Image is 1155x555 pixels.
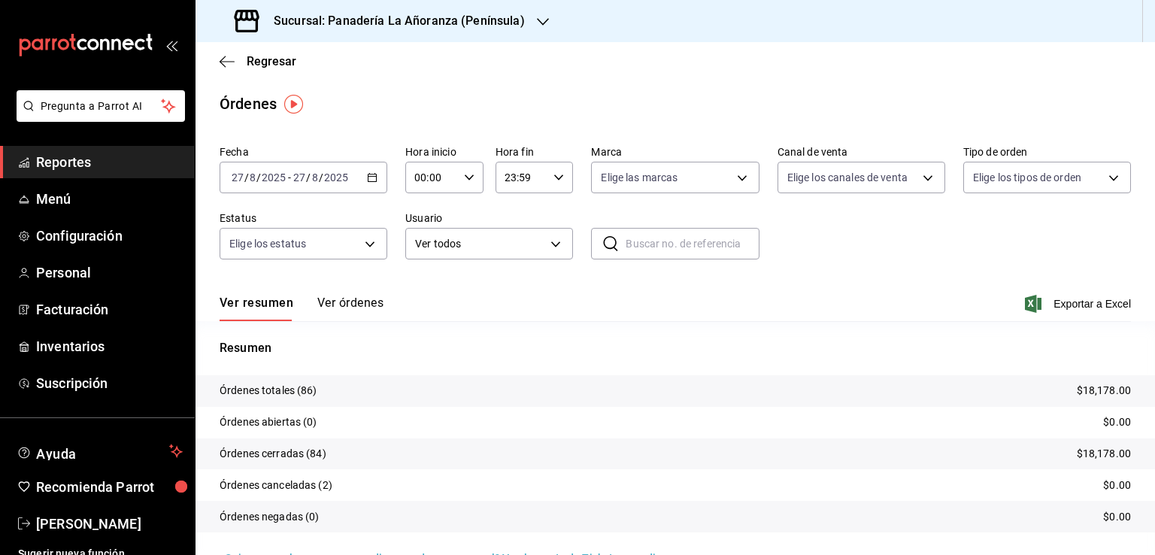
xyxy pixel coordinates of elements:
[220,414,317,430] p: Órdenes abiertas (0)
[249,171,256,183] input: --
[220,296,383,321] div: navigation tabs
[415,236,545,252] span: Ver todos
[601,170,678,185] span: Elige las marcas
[496,147,574,157] label: Hora fin
[41,99,162,114] span: Pregunta a Parrot AI
[229,236,306,251] span: Elige los estatus
[36,373,183,393] span: Suscripción
[220,92,277,115] div: Órdenes
[36,477,183,497] span: Recomienda Parrot
[405,147,484,157] label: Hora inicio
[11,109,185,125] a: Pregunta a Parrot AI
[261,171,286,183] input: ----
[317,296,383,321] button: Ver órdenes
[17,90,185,122] button: Pregunta a Parrot AI
[220,509,320,525] p: Órdenes negadas (0)
[247,54,296,68] span: Regresar
[36,299,183,320] span: Facturación
[220,54,296,68] button: Regresar
[1103,414,1131,430] p: $0.00
[1077,446,1131,462] p: $18,178.00
[165,39,177,51] button: open_drawer_menu
[36,262,183,283] span: Personal
[220,213,387,223] label: Estatus
[256,171,261,183] span: /
[220,147,387,157] label: Fecha
[319,171,323,183] span: /
[323,171,349,183] input: ----
[591,147,759,157] label: Marca
[293,171,306,183] input: --
[284,95,303,114] img: Tooltip marker
[778,147,945,157] label: Canal de venta
[973,170,1081,185] span: Elige los tipos de orden
[220,296,293,321] button: Ver resumen
[220,339,1131,357] p: Resumen
[787,170,908,185] span: Elige los canales de venta
[36,152,183,172] span: Reportes
[220,446,326,462] p: Órdenes cerradas (84)
[1103,478,1131,493] p: $0.00
[220,383,317,399] p: Órdenes totales (86)
[262,12,525,30] h3: Sucursal: Panadería La Añoranza (Península)
[1103,509,1131,525] p: $0.00
[405,213,573,223] label: Usuario
[1028,295,1131,313] button: Exportar a Excel
[36,442,163,460] span: Ayuda
[306,171,311,183] span: /
[244,171,249,183] span: /
[288,171,291,183] span: -
[311,171,319,183] input: --
[220,478,332,493] p: Órdenes canceladas (2)
[626,229,759,259] input: Buscar no. de referencia
[1077,383,1131,399] p: $18,178.00
[36,189,183,209] span: Menú
[231,171,244,183] input: --
[36,514,183,534] span: [PERSON_NAME]
[963,147,1131,157] label: Tipo de orden
[36,226,183,246] span: Configuración
[36,336,183,356] span: Inventarios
